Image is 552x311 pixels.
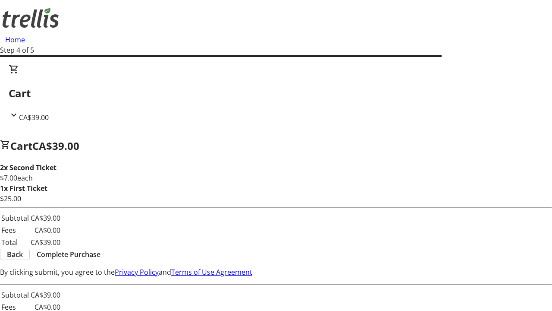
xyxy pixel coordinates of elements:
td: CA$39.00 [30,213,61,224]
span: Back [7,249,23,260]
span: Complete Purchase [37,249,100,260]
a: Privacy Policy [115,267,159,277]
td: Fees [1,225,29,236]
span: Cart [10,139,32,153]
button: Complete Purchase [30,249,107,260]
td: CA$39.00 [30,237,61,248]
td: Subtotal [1,213,29,224]
a: Terms of Use Agreement [171,267,252,277]
span: CA$39.00 [32,139,79,153]
h2: Cart [9,86,543,101]
td: CA$39.00 [30,289,61,301]
td: Total [1,237,29,248]
span: CA$39.00 [19,113,49,122]
td: CA$0.00 [30,225,61,236]
td: Subtotal [1,289,29,301]
div: CartCA$39.00 [9,64,543,123]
